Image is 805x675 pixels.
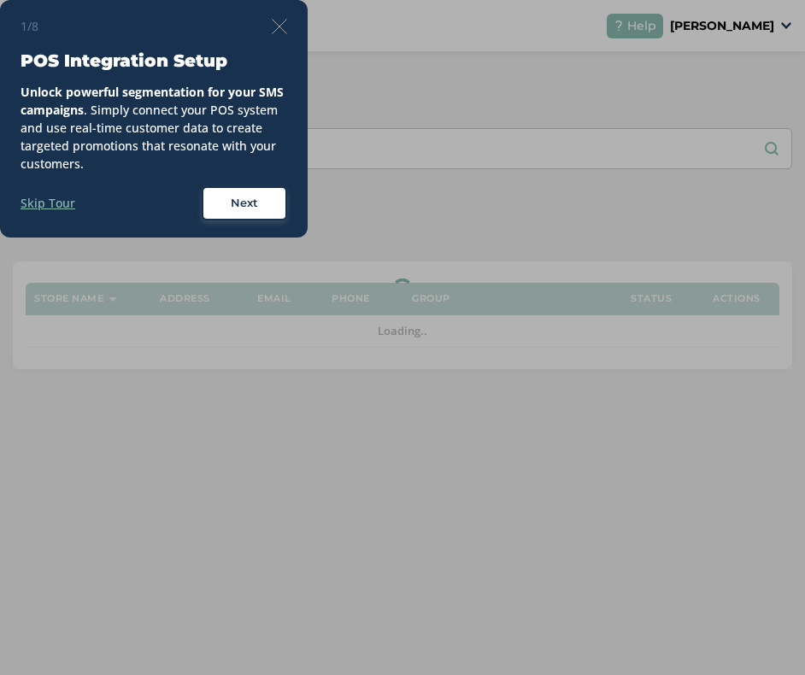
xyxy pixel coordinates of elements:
img: icon-close-thin-accent-606ae9a3.svg [272,19,287,34]
strong: Unlock powerful segmentation for your SMS campaigns [21,84,284,118]
h3: POS Integration Setup [21,49,287,73]
label: Skip Tour [21,194,75,212]
button: Next [202,186,287,220]
span: 1/8 [21,17,38,35]
div: . Simply connect your POS system and use real-time customer data to create targeted promotions th... [21,83,287,173]
span: Next [231,195,258,212]
iframe: Chat Widget [720,593,805,675]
